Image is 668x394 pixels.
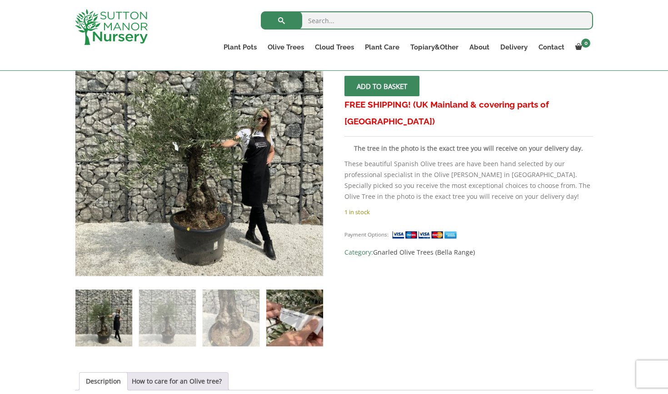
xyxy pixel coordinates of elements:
span: Category: [344,247,593,258]
h3: FREE SHIPPING! (UK Mainland & covering parts of [GEOGRAPHIC_DATA]) [344,96,593,130]
img: Gnarled Olive Tree J532 - Image 4 [266,290,323,346]
a: Plant Pots [218,41,262,54]
strong: The tree in the photo is the exact tree you will receive on your delivery day. [354,144,583,153]
a: Gnarled Olive Trees (Bella Range) [373,248,475,256]
small: Payment Options: [344,231,389,238]
a: About [464,41,495,54]
a: Contact [533,41,570,54]
img: Gnarled Olive Tree J532 - Image 3 [203,290,259,346]
img: Gnarled Olive Tree J532 - Image 2 [139,290,196,346]
a: Delivery [495,41,533,54]
p: 1 in stock [344,207,593,217]
a: Topiary&Other [405,41,464,54]
a: Cloud Trees [309,41,359,54]
a: Plant Care [359,41,405,54]
img: logo [75,9,148,45]
a: Olive Trees [262,41,309,54]
a: How to care for an Olive tree? [132,373,222,390]
p: These beautiful Spanish Olive trees are have been hand selected by our professional specialist in... [344,158,593,202]
a: 0 [570,41,593,54]
img: Gnarled Olive Tree J532 [75,290,132,346]
input: Search... [261,11,593,30]
img: payment supported [392,230,460,240]
span: 0 [581,39,590,48]
button: Add to basket [344,76,419,96]
a: Description [86,373,121,390]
